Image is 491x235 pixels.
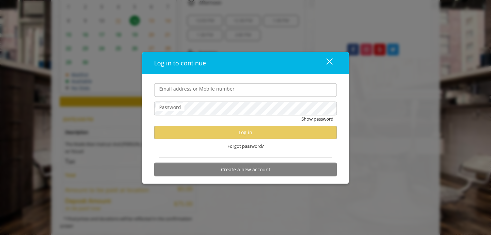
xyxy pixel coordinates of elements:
[154,126,337,139] button: Log in
[301,115,333,122] button: Show password
[156,85,238,92] label: Email address or Mobile number
[314,56,337,70] button: close dialog
[154,101,337,115] input: Password
[154,83,337,97] input: Email address or Mobile number
[154,163,337,176] button: Create a new account
[156,103,184,111] label: Password
[154,59,206,67] span: Log in to continue
[318,58,332,68] div: close dialog
[227,142,264,150] span: Forgot password?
